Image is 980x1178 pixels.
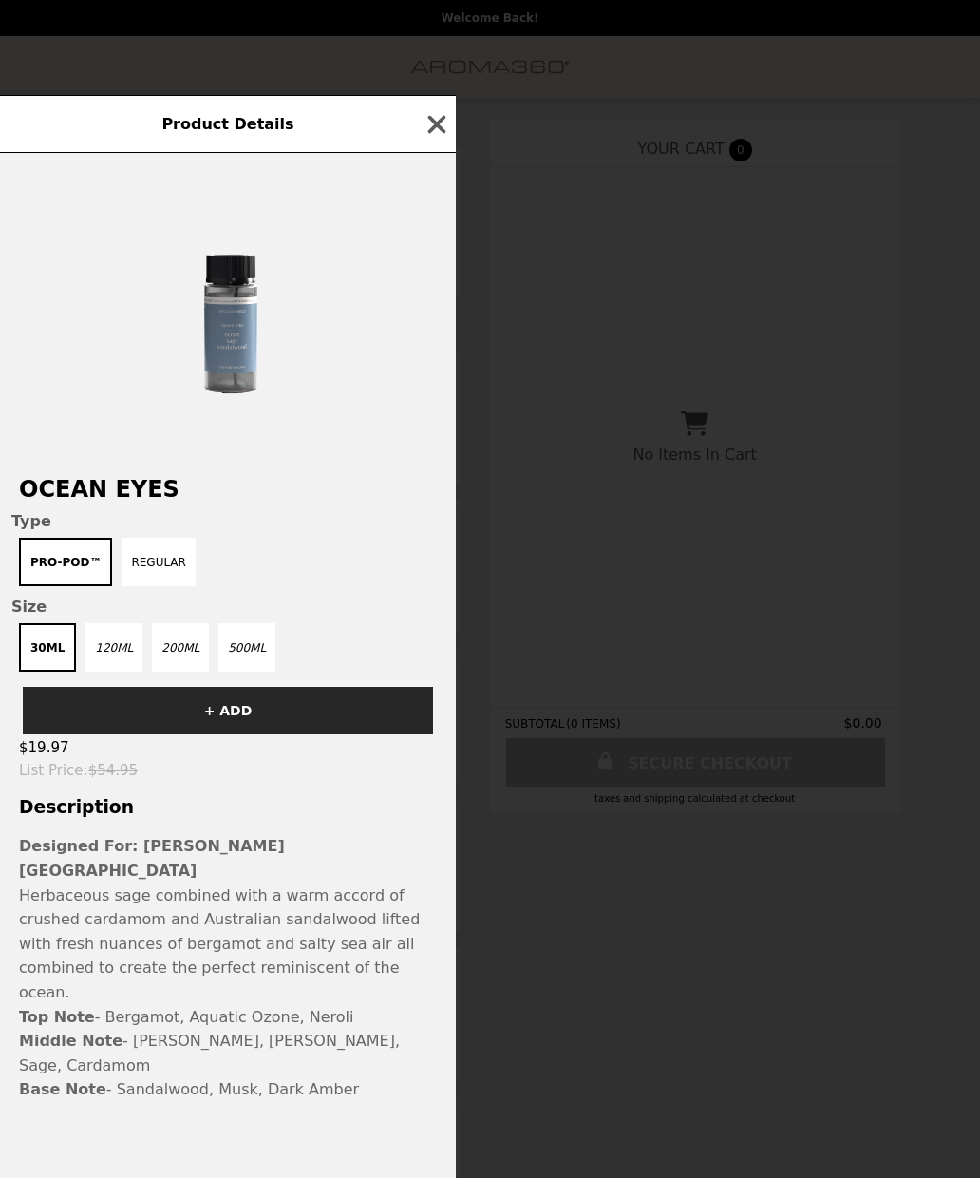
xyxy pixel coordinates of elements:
[19,623,76,672] button: 30mL
[19,837,285,880] strong: Designed For: [PERSON_NAME][GEOGRAPHIC_DATA]
[218,623,275,672] button: 500mL
[85,172,370,457] img: Pro-Pod™ / 30mL
[85,623,142,672] button: 120mL
[152,623,209,672] button: 200mL
[19,1008,400,1099] span: - Bergamot, Aquatic Ozone, Neroli - [PERSON_NAME], [PERSON_NAME], Sage, Cardamom - Sandalwood, Mu...
[23,687,433,734] button: + ADD
[19,886,420,1001] span: Herbaceous sage combined with a warm accord of crushed cardamom and Australian sandalwood lifted ...
[19,538,112,586] button: Pro-Pod™
[11,512,444,530] span: Type
[19,1032,122,1050] strong: Middle Note
[11,598,444,616] span: Size
[122,538,196,586] button: Regular
[19,1080,106,1098] strong: Base Note
[161,115,293,133] span: Product Details
[19,1008,95,1026] strong: Top Note
[88,762,139,779] span: $54.95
